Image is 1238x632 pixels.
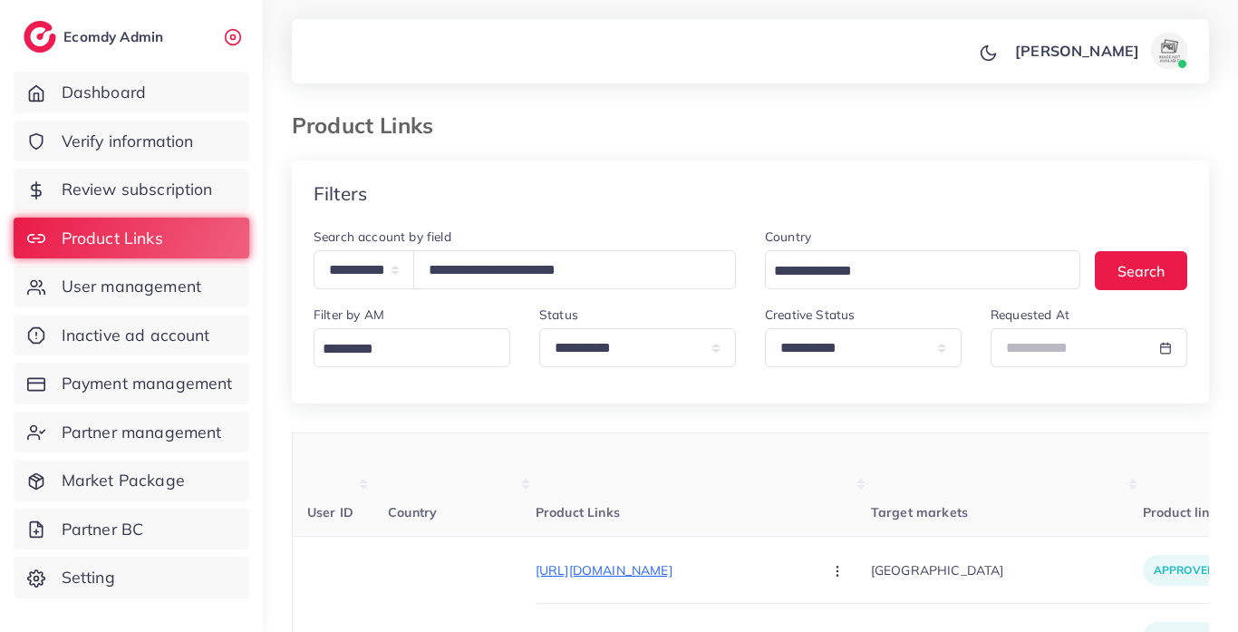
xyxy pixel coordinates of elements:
span: Inactive ad account [62,324,210,347]
a: Review subscription [14,169,249,210]
p: [GEOGRAPHIC_DATA] [871,549,1143,590]
p: approved [1143,555,1226,586]
span: Product Links [62,227,163,250]
a: Setting [14,557,249,598]
a: Partner management [14,412,249,453]
a: logoEcomdy Admin [24,21,168,53]
h4: Filters [314,182,367,205]
span: Product Links [536,504,620,520]
span: Dashboard [62,81,146,104]
label: Filter by AM [314,306,384,324]
span: User ID [307,504,353,520]
img: avatar [1151,33,1187,69]
a: Partner BC [14,509,249,550]
div: Search for option [765,250,1080,289]
a: Inactive ad account [14,315,249,356]
button: Search [1095,251,1187,290]
img: logo [24,21,56,53]
h2: Ecomdy Admin [63,28,168,45]
label: Status [539,306,578,324]
a: Verify information [14,121,249,162]
input: Search for option [316,335,499,364]
span: Setting [62,566,115,589]
span: Payment management [62,372,233,395]
a: Market Package [14,460,249,501]
div: Search for option [314,328,510,367]
span: Country [388,504,437,520]
p: [URL][DOMAIN_NAME] [536,559,808,581]
input: Search for option [768,258,1057,286]
p: [PERSON_NAME] [1015,40,1139,62]
span: Verify information [62,130,194,153]
label: Search account by field [314,228,451,246]
a: User management [14,266,249,307]
span: User management [62,275,201,298]
label: Creative Status [765,306,855,324]
span: Partner BC [62,518,144,541]
a: [PERSON_NAME]avatar [1005,33,1194,69]
a: Product Links [14,218,249,259]
span: Partner management [62,421,222,444]
span: Target markets [871,504,968,520]
a: Dashboard [14,72,249,113]
label: Country [765,228,811,246]
span: Market Package [62,469,185,492]
h3: Product Links [292,112,448,139]
span: Review subscription [62,178,213,201]
a: Payment management [14,363,249,404]
label: Requested At [991,306,1069,324]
